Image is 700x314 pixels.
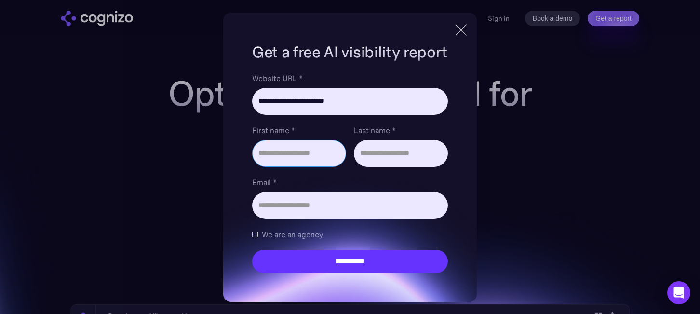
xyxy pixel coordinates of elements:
[252,72,448,273] form: Brand Report Form
[252,41,448,63] h1: Get a free AI visibility report
[252,72,448,84] label: Website URL *
[354,124,448,136] label: Last name *
[262,229,323,240] span: We are an agency
[252,177,448,188] label: Email *
[252,124,346,136] label: First name *
[667,281,690,304] div: Open Intercom Messenger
